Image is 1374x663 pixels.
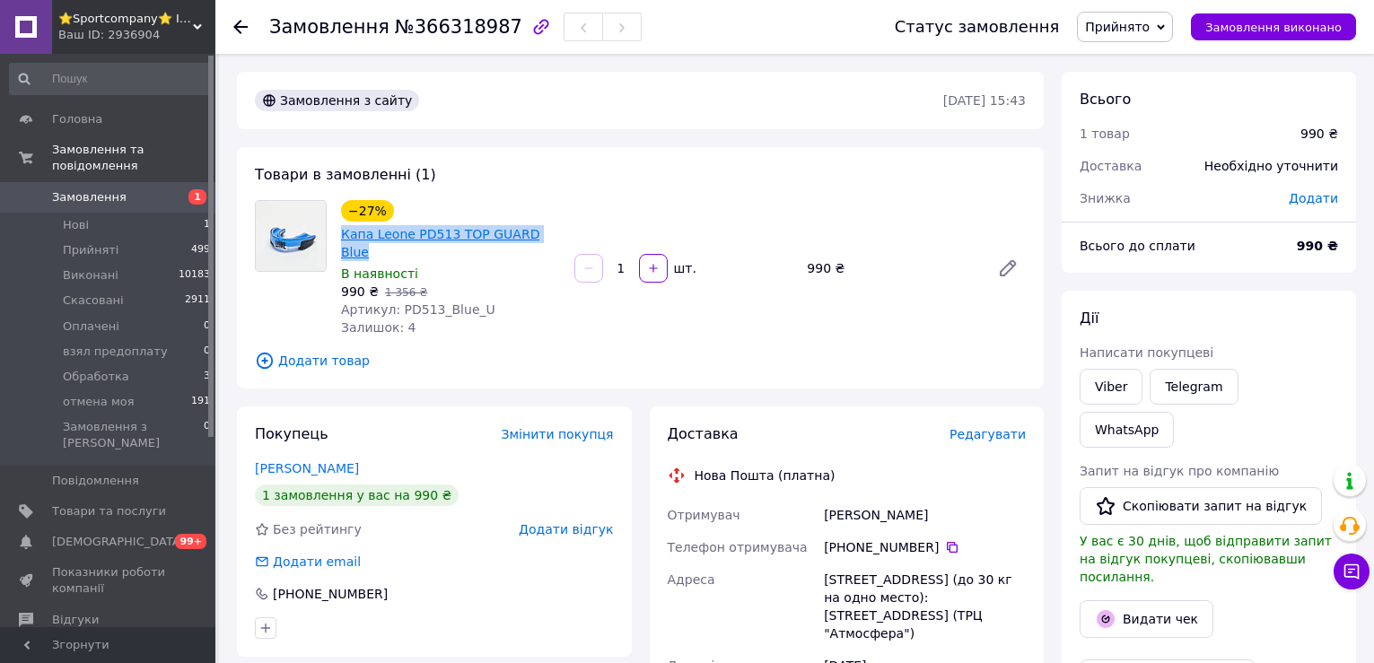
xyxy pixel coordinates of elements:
[255,425,328,442] span: Покупець
[191,242,210,258] span: 499
[385,286,427,299] span: 1 356 ₴
[800,256,983,281] div: 990 ₴
[253,553,363,571] div: Додати email
[175,534,206,549] span: 99+
[1191,13,1356,40] button: Замовлення виконано
[1080,600,1213,638] button: Видати чек
[58,11,193,27] span: ⭐️Sportcompany⭐️ Інтернет магазин спортивних товарів⭐️
[341,302,495,317] span: Артикул: PD513_Blue_U
[204,344,210,360] span: 0
[52,189,127,205] span: Замовлення
[9,63,212,95] input: Пошук
[63,344,168,360] span: взял предоплату
[690,467,840,484] div: Нова Пошта (платна)
[395,16,522,38] span: №366318987
[1150,369,1238,405] a: Telegram
[255,166,436,183] span: Товари в замовленні (1)
[1289,191,1338,205] span: Додати
[1080,369,1142,405] a: Viber
[950,427,1026,441] span: Редагувати
[63,419,204,451] span: Замовлення з [PERSON_NAME]
[341,200,394,222] div: −27%
[52,612,99,628] span: Відгуки
[1080,345,1213,360] span: Написати покупцеві
[341,320,416,335] span: Залишок: 4
[52,564,166,597] span: Показники роботи компанії
[1080,239,1195,253] span: Всього до сплати
[820,563,1029,650] div: [STREET_ADDRESS] (до 30 кг на одно место): [STREET_ADDRESS] (ТРЦ "Атмосфера")
[668,540,808,554] span: Телефон отримувача
[52,503,166,519] span: Товари та послуги
[255,461,359,475] a: [PERSON_NAME]
[191,394,210,410] span: 191
[63,369,129,385] span: Обработка
[204,369,210,385] span: 3
[990,250,1026,286] a: Редагувати
[1085,20,1150,34] span: Прийнято
[233,18,248,36] div: Повернутися назад
[273,522,362,537] span: Без рейтингу
[52,473,139,489] span: Повідомлення
[1080,191,1131,205] span: Знижка
[1080,412,1174,448] a: WhatsApp
[255,90,419,111] div: Замовлення з сайту
[1334,554,1370,589] button: Чат з покупцем
[1080,464,1279,478] span: Запит на відгук про компанію
[204,419,210,451] span: 0
[824,538,1026,556] div: [PHONE_NUMBER]
[271,585,389,603] div: [PHONE_NUMBER]
[668,425,739,442] span: Доставка
[668,572,715,587] span: Адреса
[1205,21,1342,34] span: Замовлення виконано
[63,394,135,410] span: отмена моя
[1300,125,1338,143] div: 990 ₴
[255,351,1026,371] span: Додати товар
[519,522,613,537] span: Додати відгук
[255,484,459,506] div: 1 замовлення у вас на 990 ₴
[341,227,539,259] a: Капа Leone PD513 TOP GUARD Blue
[341,284,379,299] span: 990 ₴
[669,259,698,277] div: шт.
[63,318,119,335] span: Оплачені
[204,318,210,335] span: 0
[256,201,326,271] img: Капа Leone PD513 TOP GUARD Blue
[179,267,210,284] span: 10183
[502,427,614,441] span: Змінити покупця
[820,499,1029,531] div: [PERSON_NAME]
[204,217,210,233] span: 1
[1194,146,1349,186] div: Необхідно уточнити
[188,189,206,205] span: 1
[1080,91,1131,108] span: Всього
[1080,534,1332,584] span: У вас є 30 днів, щоб відправити запит на відгук покупцеві, скопіювавши посилання.
[269,16,389,38] span: Замовлення
[63,267,118,284] span: Виконані
[1080,126,1130,141] span: 1 товар
[1297,239,1338,253] b: 990 ₴
[271,553,363,571] div: Додати email
[1080,310,1098,327] span: Дії
[52,111,102,127] span: Головна
[341,266,418,281] span: В наявності
[943,93,1026,108] time: [DATE] 15:43
[668,508,740,522] span: Отримувач
[63,217,89,233] span: Нові
[63,242,118,258] span: Прийняті
[185,292,210,309] span: 2911
[895,18,1060,36] div: Статус замовлення
[1080,487,1322,525] button: Скопіювати запит на відгук
[58,27,215,43] div: Ваш ID: 2936904
[63,292,124,309] span: Скасовані
[52,534,185,550] span: [DEMOGRAPHIC_DATA]
[52,142,215,174] span: Замовлення та повідомлення
[1080,159,1142,173] span: Доставка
